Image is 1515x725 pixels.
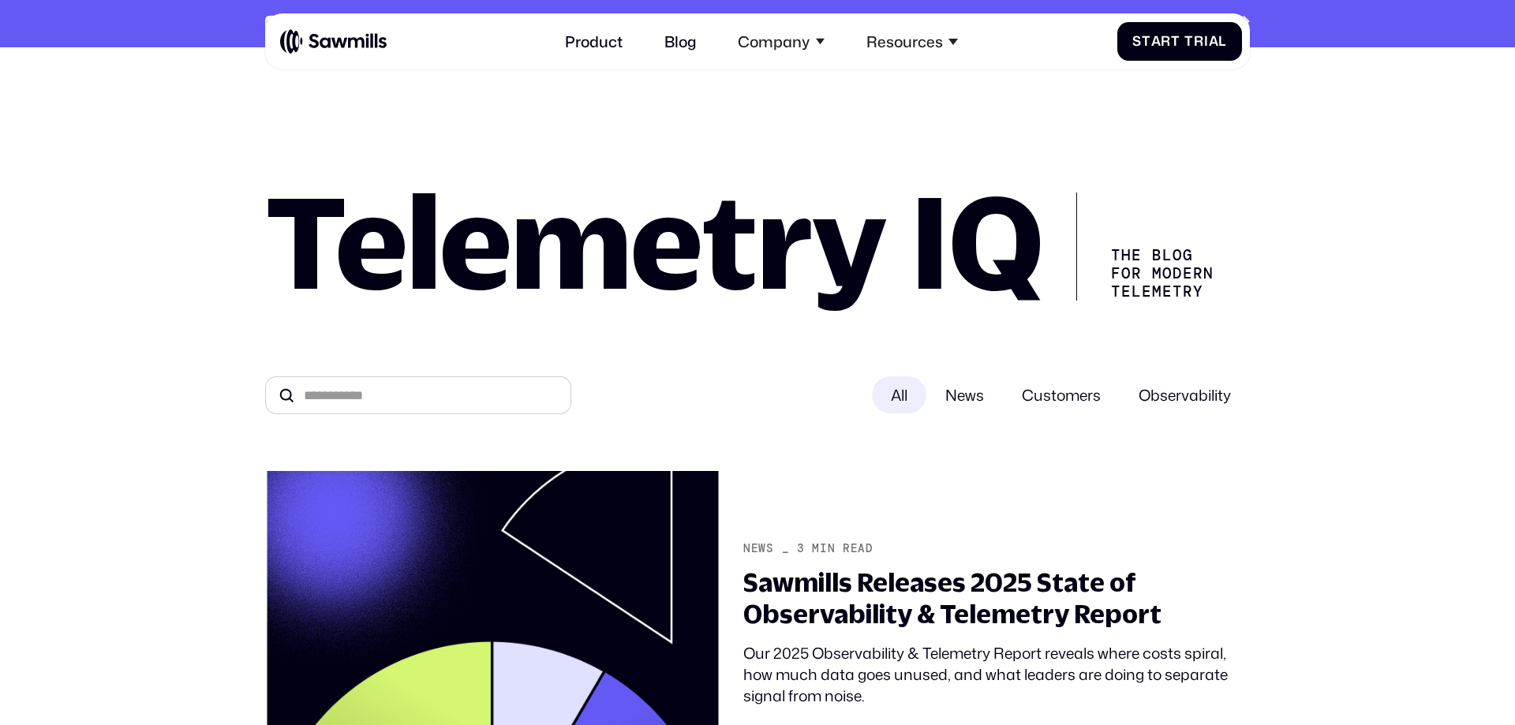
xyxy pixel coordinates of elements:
span: Observability [1120,376,1250,413]
div: The Blog for Modern telemetry [1076,192,1228,301]
span: t [1171,33,1180,49]
form: All [265,376,1250,414]
div: _ [782,542,790,555]
span: T [1184,33,1194,49]
span: Customers [1003,376,1120,413]
span: i [1204,33,1209,49]
div: min read [812,542,873,555]
a: StartTrial [1117,22,1243,61]
span: l [1218,33,1227,49]
div: Resources [866,32,943,50]
div: Sawmills Releases 2025 State of Observability & Telemetry Report [743,567,1250,630]
a: Blog [653,21,708,62]
span: S [1132,33,1142,49]
h1: Telemetry IQ [265,180,1042,301]
span: a [1151,33,1161,49]
div: All [872,376,926,413]
span: News [926,376,1003,413]
span: r [1161,33,1171,49]
div: Company [738,32,810,50]
div: 3 [797,542,805,555]
div: Company [727,21,836,62]
span: a [1209,33,1219,49]
div: News [743,542,774,555]
div: Resources [855,21,969,62]
a: Product [554,21,634,62]
span: r [1194,33,1204,49]
span: t [1142,33,1151,49]
div: Our 2025 Observability & Telemetry Report reveals where costs spiral, how much data goes unused, ... [743,643,1250,707]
